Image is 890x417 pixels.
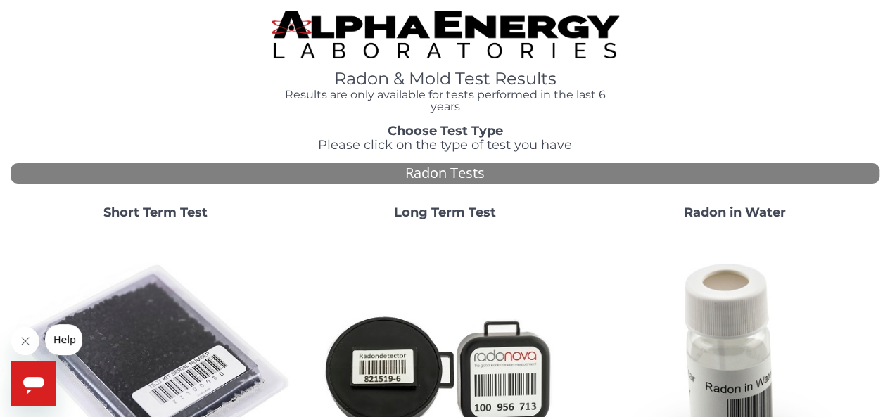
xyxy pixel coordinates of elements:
span: Please click on the type of test you have [318,137,572,153]
div: Radon Tests [11,163,879,184]
img: TightCrop.jpg [272,11,619,58]
iframe: Message from company [45,324,82,355]
h1: Radon & Mold Test Results [272,70,619,88]
strong: Long Term Test [394,205,496,220]
strong: Radon in Water [684,205,786,220]
iframe: Close message [11,327,39,355]
strong: Choose Test Type [388,123,503,139]
h4: Results are only available for tests performed in the last 6 years [272,89,619,113]
strong: Short Term Test [103,205,208,220]
iframe: Button to launch messaging window [11,361,56,406]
